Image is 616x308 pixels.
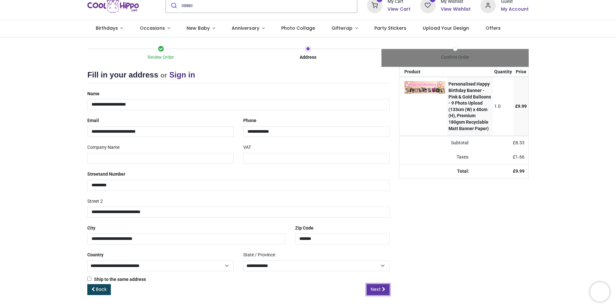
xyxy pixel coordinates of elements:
[87,115,99,126] label: Email
[281,25,315,31] span: Photo Collage
[371,286,381,293] span: Next
[399,136,473,150] td: Subtotal:
[87,284,111,295] a: Back
[404,81,446,94] img: v8zEAAAAASUVORK5CYII=
[515,104,527,109] span: £
[423,25,469,31] span: Upload Your Design
[87,277,91,281] input: Ship to the same address
[295,223,313,234] label: Zip Code
[515,154,525,159] span: 1.66
[323,20,366,37] a: Giftwrap
[590,282,610,302] iframe: Brevo live chat
[515,140,525,145] span: 8.33
[87,70,158,79] span: Fill in your address
[367,3,382,8] a: 1
[374,25,406,31] span: Party Stickers
[457,169,469,174] strong: Total:
[87,142,120,153] label: Company Name
[448,81,491,131] strong: Personalised Happy Birthday Banner - Pink & Gold Balloons - 9 Photo Upload (133cm (W) x 40cm (H),...
[100,171,125,177] span: and Number
[169,70,195,79] a: Sign in
[388,6,410,13] a: View Cart
[486,25,501,31] span: Offers
[96,286,107,293] span: Back
[367,284,390,295] a: Next
[223,20,273,37] a: Anniversary
[131,20,178,37] a: Occasions
[87,20,131,37] a: Birthdays
[381,54,529,61] div: Confirm Order
[87,276,146,283] label: Ship to the same address
[514,67,528,77] th: Price
[493,67,514,77] th: Quantity
[235,54,382,61] div: Address
[513,154,525,159] span: £
[87,250,103,261] label: Country
[187,25,210,31] span: New Baby
[87,54,235,61] div: Review Order
[96,25,118,31] span: Birthdays
[513,140,525,145] span: £
[515,169,525,174] span: 9.99
[513,169,525,174] strong: £
[399,150,473,164] td: Taxes:
[87,88,100,99] label: Name
[332,25,352,31] span: Giftwrap
[87,196,103,207] label: Street 2
[232,25,259,31] span: Anniversary
[87,223,95,234] label: City
[399,67,447,77] th: Product
[518,104,527,109] span: 9.99
[420,3,436,8] a: 0
[160,71,167,79] small: or
[494,103,512,110] div: 1.0
[243,142,251,153] label: VAT
[87,169,125,180] label: Street
[243,250,275,261] label: State / Province
[501,6,529,13] a: My Account
[140,25,165,31] span: Occasions
[243,115,256,126] label: Phone
[178,20,224,37] a: New Baby
[441,6,471,13] a: View Wishlist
